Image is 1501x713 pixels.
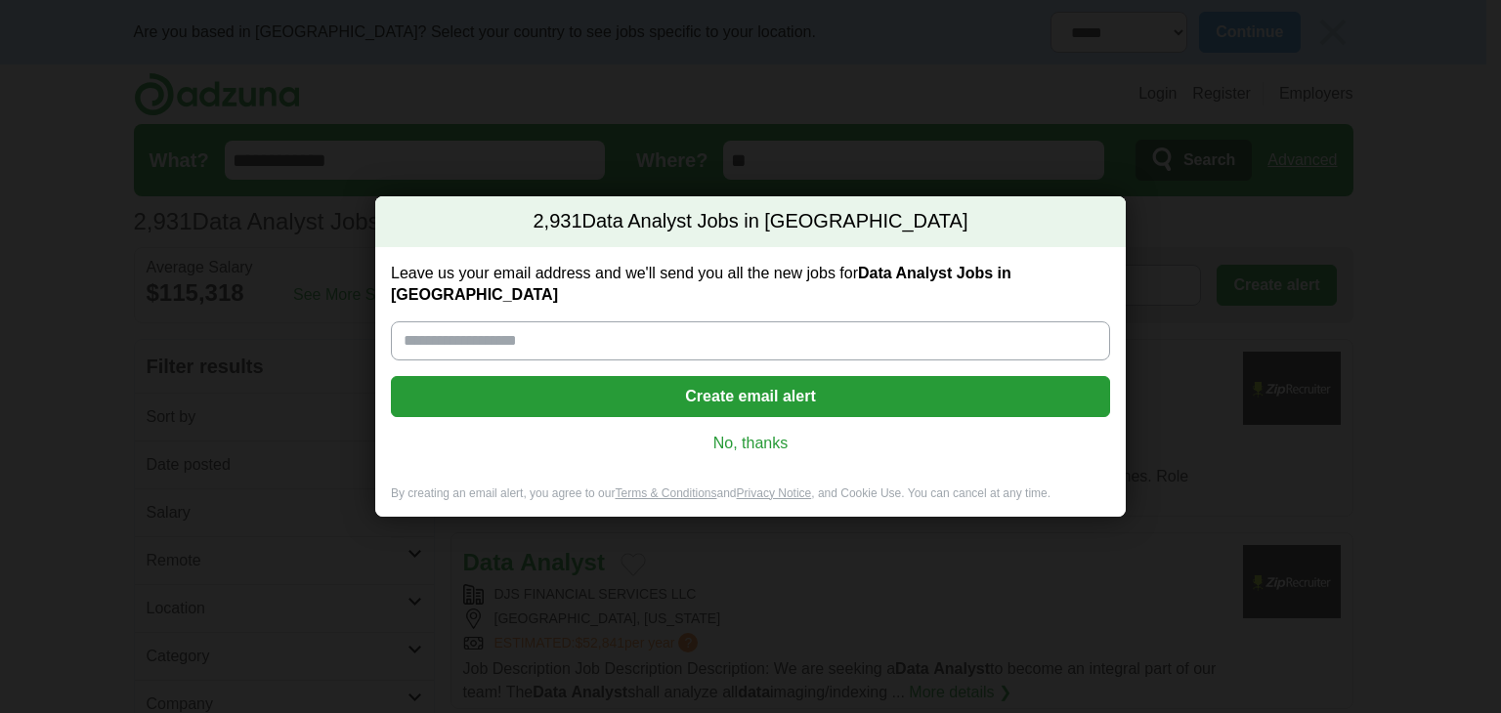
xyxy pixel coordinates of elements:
button: Create email alert [391,376,1110,417]
a: Terms & Conditions [615,486,716,500]
label: Leave us your email address and we'll send you all the new jobs for [391,263,1110,306]
a: Privacy Notice [737,486,812,500]
span: 2,931 [533,208,581,235]
h2: Data Analyst Jobs in [GEOGRAPHIC_DATA] [375,196,1126,247]
strong: Data Analyst Jobs in [GEOGRAPHIC_DATA] [391,265,1011,303]
a: No, thanks [407,433,1094,454]
div: By creating an email alert, you agree to our and , and Cookie Use. You can cancel at any time. [375,485,1126,518]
